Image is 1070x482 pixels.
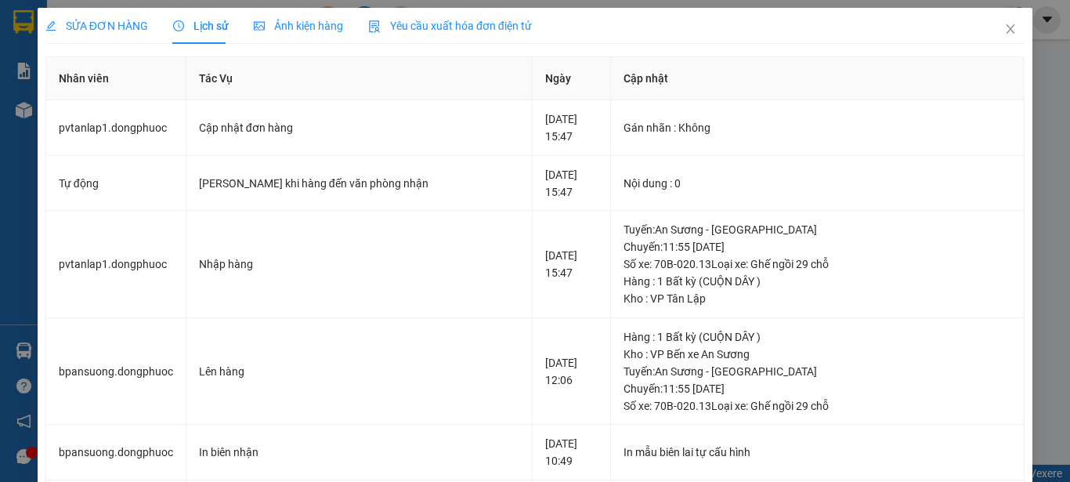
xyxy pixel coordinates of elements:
[624,175,1011,192] div: Nội dung : 0
[624,363,1011,415] div: Tuyến : An Sương - [GEOGRAPHIC_DATA] Chuyến: 11:55 [DATE] Số xe: 70B-020.13 Loại xe: Ghế ngồi 29 chỗ
[124,70,192,79] span: Hotline: 19001152
[46,425,186,480] td: bpansuong.dongphuoc
[545,166,598,201] div: [DATE] 15:47
[533,57,611,100] th: Ngày
[5,101,163,111] span: [PERSON_NAME]:
[34,114,96,123] span: 07:22:31 [DATE]
[624,290,1011,307] div: Kho : VP Tân Lập
[989,8,1032,52] button: Close
[45,20,56,31] span: edit
[368,20,381,33] img: icon
[46,318,186,426] td: bpansuong.dongphuoc
[254,20,343,32] span: Ảnh kiện hàng
[624,328,1011,346] div: Hàng : 1 Bất kỳ (CUỘN DÂY )
[78,100,163,111] span: VPTL1509250001
[124,25,211,45] span: Bến xe [GEOGRAPHIC_DATA]
[46,100,186,156] td: pvtanlap1.dongphuoc
[254,20,265,31] span: picture
[624,444,1011,461] div: In mẫu biên lai tự cấu hình
[545,111,598,145] div: [DATE] 15:47
[124,47,215,67] span: 01 Võ Văn Truyện, KP.1, Phường 2
[624,119,1011,136] div: Gán nhãn : Không
[199,363,519,380] div: Lên hàng
[5,9,75,78] img: logo
[199,444,519,461] div: In biên nhận
[611,57,1025,100] th: Cập nhật
[45,20,148,32] span: SỬA ĐƠN HÀNG
[46,156,186,212] td: Tự động
[545,247,598,281] div: [DATE] 15:47
[173,20,229,32] span: Lịch sử
[124,9,215,22] strong: ĐỒNG PHƯỚC
[1004,23,1017,35] span: close
[5,114,96,123] span: In ngày:
[46,57,186,100] th: Nhân viên
[186,57,533,100] th: Tác Vụ
[545,354,598,389] div: [DATE] 12:06
[199,255,519,273] div: Nhập hàng
[624,273,1011,290] div: Hàng : 1 Bất kỳ (CUỘN DÂY )
[624,346,1011,363] div: Kho : VP Bến xe An Sương
[545,435,598,469] div: [DATE] 10:49
[46,211,186,318] td: pvtanlap1.dongphuoc
[199,175,519,192] div: [PERSON_NAME] khi hàng đến văn phòng nhận
[624,221,1011,273] div: Tuyến : An Sương - [GEOGRAPHIC_DATA] Chuyến: 11:55 [DATE] Số xe: 70B-020.13 Loại xe: Ghế ngồi 29 chỗ
[199,119,519,136] div: Cập nhật đơn hàng
[368,20,532,32] span: Yêu cầu xuất hóa đơn điện tử
[173,20,184,31] span: clock-circle
[42,85,192,97] span: -----------------------------------------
